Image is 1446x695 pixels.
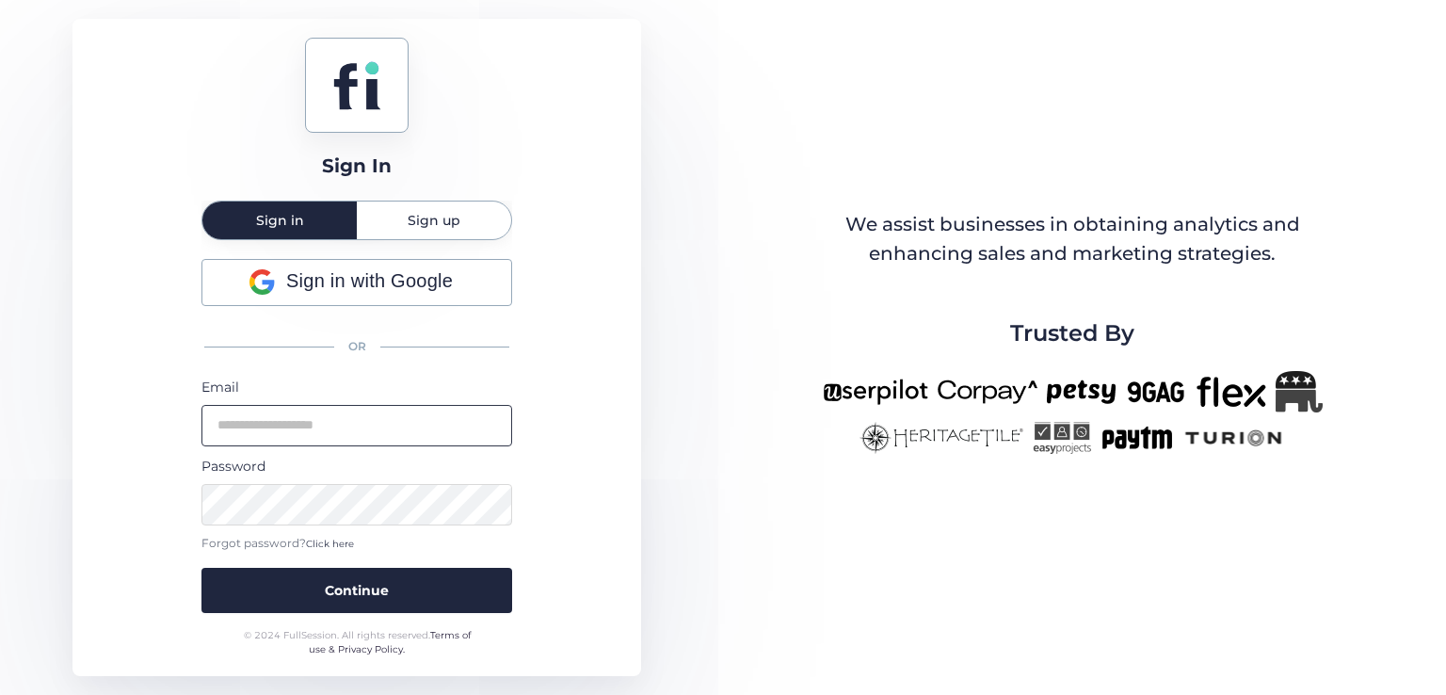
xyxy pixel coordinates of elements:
div: Email [201,377,512,397]
span: Sign in with Google [286,267,453,296]
span: Click here [306,538,354,550]
div: Sign In [322,152,392,181]
span: Trusted By [1010,315,1134,351]
span: Sign in [256,214,304,227]
img: Republicanlogo-bw.png [1276,371,1323,412]
span: Sign up [408,214,460,227]
div: © 2024 FullSession. All rights reserved. [235,628,479,657]
img: userpilot-new.png [823,371,928,412]
button: Continue [201,568,512,613]
img: easyprojects-new.png [1033,422,1091,454]
span: Continue [325,580,389,601]
div: OR [201,327,512,367]
img: flex-new.png [1197,371,1266,412]
img: turion-new.png [1182,422,1285,454]
img: petsy-new.png [1047,371,1116,412]
img: paytm-new.png [1101,422,1173,454]
img: corpay-new.png [938,371,1037,412]
div: Forgot password? [201,535,512,553]
a: Terms of use & Privacy Policy. [309,629,471,656]
img: heritagetile-new.png [860,422,1023,454]
img: 9gag-new.png [1125,371,1187,412]
div: Password [201,456,512,477]
div: We assist businesses in obtaining analytics and enhancing sales and marketing strategies. [824,210,1321,269]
